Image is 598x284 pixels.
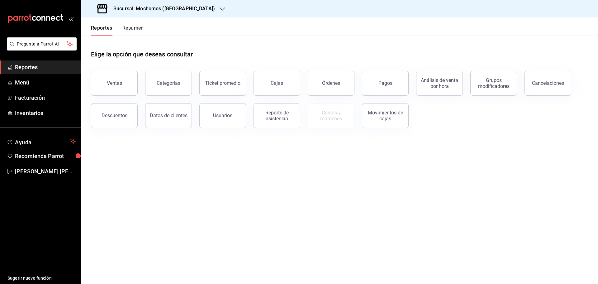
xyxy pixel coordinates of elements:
[15,167,76,176] span: [PERSON_NAME] [PERSON_NAME]
[474,77,513,89] div: Grupos modificadores
[91,71,138,96] button: Ventas
[15,109,76,117] span: Inventarios
[15,137,68,145] span: Ayuda
[258,110,296,122] div: Reporte de asistencia
[108,5,215,12] h3: Sucursal: Mochomos ([GEOGRAPHIC_DATA])
[362,71,409,96] button: Pagos
[107,80,122,86] div: Ventas
[420,77,459,89] div: Análisis de venta por hora
[7,275,76,282] span: Sugerir nueva función
[91,50,193,59] h1: Elige la opción que deseas consultar
[15,94,76,102] span: Facturación
[122,25,144,36] button: Resumen
[17,41,67,47] span: Pregunta a Parrot AI
[157,80,180,86] div: Categorías
[213,113,232,118] div: Usuarios
[532,80,564,86] div: Cancelaciones
[470,71,517,96] button: Grupos modificadores
[524,71,571,96] button: Cancelaciones
[102,113,127,118] div: Descuentos
[254,103,300,128] button: Reporte de asistencia
[145,103,192,128] button: Datos de clientes
[312,110,350,122] div: Costos y márgenes
[271,80,283,86] div: Cajas
[69,16,74,21] button: open_drawer_menu
[91,103,138,128] button: Descuentos
[362,103,409,128] button: Movimientos de cajas
[15,63,76,71] span: Reportes
[15,152,76,160] span: Recomienda Parrot
[254,71,300,96] button: Cajas
[4,45,77,52] a: Pregunta a Parrot AI
[199,71,246,96] button: Ticket promedio
[145,71,192,96] button: Categorías
[322,80,340,86] div: Órdenes
[7,37,77,51] button: Pregunta a Parrot AI
[91,25,144,36] div: navigation tabs
[378,80,392,86] div: Pagos
[416,71,463,96] button: Análisis de venta por hora
[199,103,246,128] button: Usuarios
[91,25,112,36] button: Reportes
[366,110,405,122] div: Movimientos de cajas
[205,80,240,86] div: Ticket promedio
[150,113,187,118] div: Datos de clientes
[15,78,76,87] span: Menú
[308,103,354,128] button: Contrata inventarios para ver este reporte
[308,71,354,96] button: Órdenes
